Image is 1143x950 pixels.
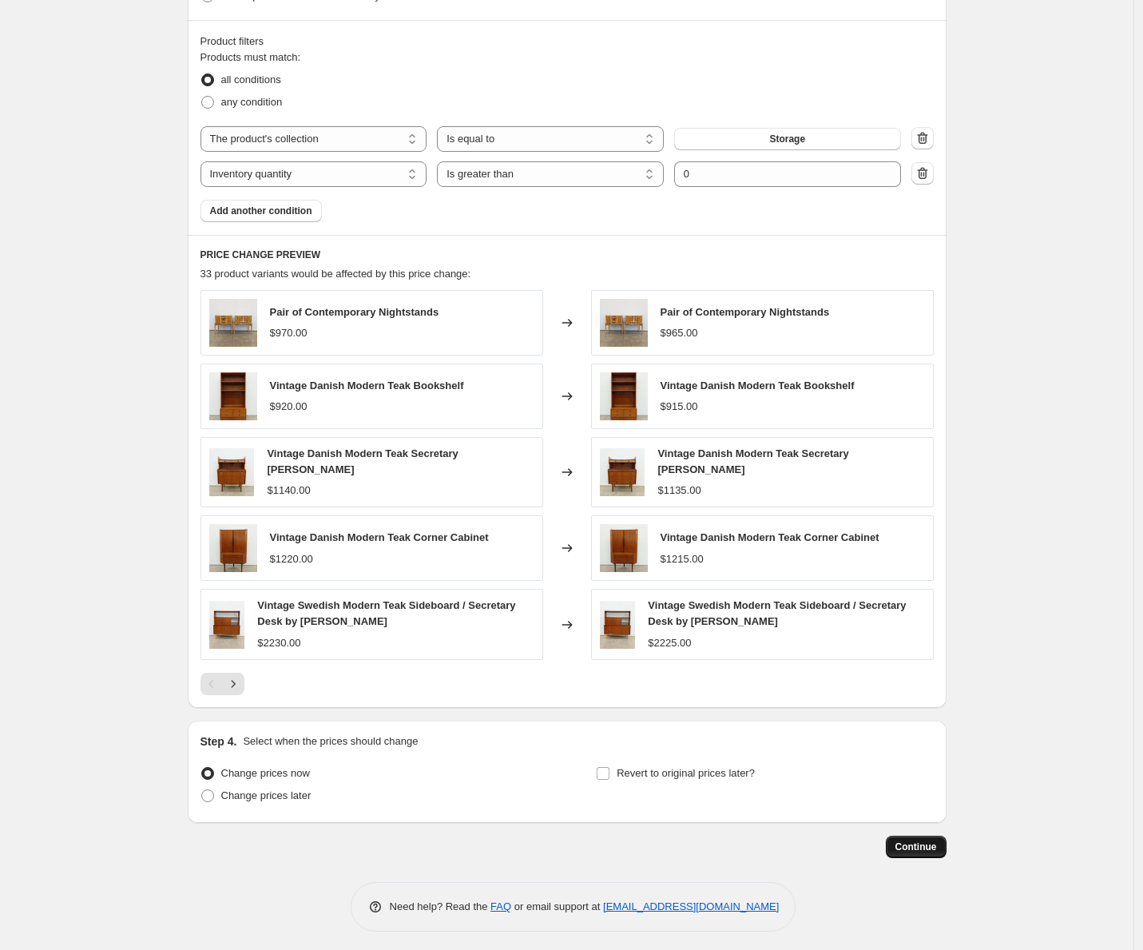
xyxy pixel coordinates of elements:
[600,448,645,496] img: PXL_20250730_194722795_80x.jpg
[661,551,704,567] div: $1215.00
[209,299,257,347] img: PXL_20240204_174027297_80x.jpg
[270,325,308,341] div: $970.00
[221,96,283,108] span: any condition
[661,380,855,392] span: Vintage Danish Modern Teak Bookshelf
[222,673,244,695] button: Next
[657,483,700,499] div: $1135.00
[221,74,281,85] span: all conditions
[661,399,698,415] div: $915.00
[600,372,648,420] img: PXL_20250516_155847016_80x.jpg
[257,635,300,651] div: $2230.00
[661,531,879,543] span: Vintage Danish Modern Teak Corner Cabinet
[657,447,848,475] span: Vintage Danish Modern Teak Secretary [PERSON_NAME]
[270,306,439,318] span: Pair of Contemporary Nightstands
[270,380,464,392] span: Vintage Danish Modern Teak Bookshelf
[257,599,515,627] span: Vintage Swedish Modern Teak Sideboard / Secretary Desk by [PERSON_NAME]
[221,789,312,801] span: Change prices later
[661,306,830,318] span: Pair of Contemporary Nightstands
[674,128,901,150] button: Storage
[267,447,458,475] span: Vintage Danish Modern Teak Secretary [PERSON_NAME]
[267,483,310,499] div: $1140.00
[200,733,237,749] h2: Step 4.
[270,551,313,567] div: $1220.00
[648,599,906,627] span: Vintage Swedish Modern Teak Sideboard / Secretary Desk by [PERSON_NAME]
[200,200,322,222] button: Add another condition
[886,836,947,858] button: Continue
[209,448,255,496] img: PXL_20250730_194722795_80x.jpg
[769,133,805,145] span: Storage
[209,524,257,572] img: PXL_20250729_203015857_80x.jpg
[600,524,648,572] img: PXL_20250729_203015857_80x.jpg
[648,635,691,651] div: $2225.00
[200,51,301,63] span: Products must match:
[600,601,636,649] img: PXL_20250729_203833164_80x.jpg
[200,268,471,280] span: 33 product variants would be affected by this price change:
[270,399,308,415] div: $920.00
[210,205,312,217] span: Add another condition
[200,673,244,695] nav: Pagination
[511,900,603,912] span: or email support at
[490,900,511,912] a: FAQ
[603,900,779,912] a: [EMAIL_ADDRESS][DOMAIN_NAME]
[209,372,257,420] img: PXL_20250516_155847016_80x.jpg
[221,767,310,779] span: Change prices now
[200,34,934,50] div: Product filters
[270,531,489,543] span: Vintage Danish Modern Teak Corner Cabinet
[661,325,698,341] div: $965.00
[390,900,491,912] span: Need help? Read the
[617,767,755,779] span: Revert to original prices later?
[200,248,934,261] h6: PRICE CHANGE PREVIEW
[895,841,937,853] span: Continue
[600,299,648,347] img: PXL_20240204_174027297_80x.jpg
[243,733,418,749] p: Select when the prices should change
[209,601,245,649] img: PXL_20250729_203833164_80x.jpg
